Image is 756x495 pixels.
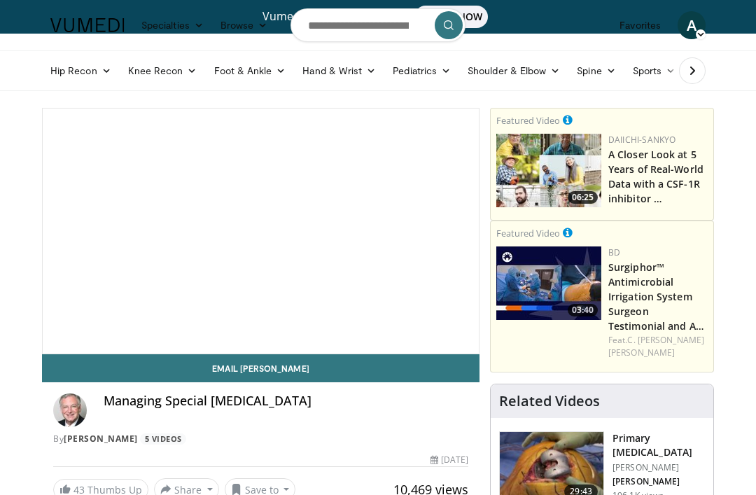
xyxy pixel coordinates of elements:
a: 06:25 [496,134,601,207]
div: [DATE] [430,454,468,466]
a: Specialties [133,11,212,39]
a: Pediatrics [384,57,459,85]
a: 03:40 [496,246,601,320]
small: Featured Video [496,227,560,239]
a: Knee Recon [120,57,206,85]
a: Email [PERSON_NAME] [42,354,479,382]
a: 5 Videos [140,433,186,445]
a: Sports [624,57,685,85]
img: 70422da6-974a-44ac-bf9d-78c82a89d891.150x105_q85_crop-smart_upscale.jpg [496,246,601,320]
small: Featured Video [496,114,560,127]
a: Favorites [611,11,669,39]
span: 06:25 [568,191,598,204]
h3: Primary [MEDICAL_DATA] [612,431,705,459]
h4: Managing Special [MEDICAL_DATA] [104,393,468,409]
a: Spine [568,57,624,85]
h4: Related Videos [499,393,600,410]
a: Hand & Wrist [294,57,384,85]
a: Surgiphor™ Antimicrobial Irrigation System Surgeon Testimonial and A… [608,260,704,333]
a: BD [608,246,620,258]
a: Browse [212,11,276,39]
video-js: Video Player [43,109,479,354]
a: Daiichi-Sankyo [608,134,675,146]
img: Avatar [53,393,87,427]
a: A Closer Look at 5 Years of Real-World Data with a CSF-1R inhibitor … [608,148,703,205]
p: [PERSON_NAME] [612,476,705,487]
input: Search topics, interventions [290,8,465,42]
div: By [53,433,468,445]
a: Foot & Ankle [206,57,295,85]
img: VuMedi Logo [50,18,125,32]
span: 03:40 [568,304,598,316]
a: C. [PERSON_NAME] [PERSON_NAME] [608,334,704,358]
div: Feat. [608,334,708,359]
a: A [678,11,706,39]
img: 93c22cae-14d1-47f0-9e4a-a244e824b022.png.150x105_q85_crop-smart_upscale.jpg [496,134,601,207]
p: [PERSON_NAME] [612,462,705,473]
a: Shoulder & Elbow [459,57,568,85]
a: [PERSON_NAME] [64,433,138,445]
a: Hip Recon [42,57,120,85]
